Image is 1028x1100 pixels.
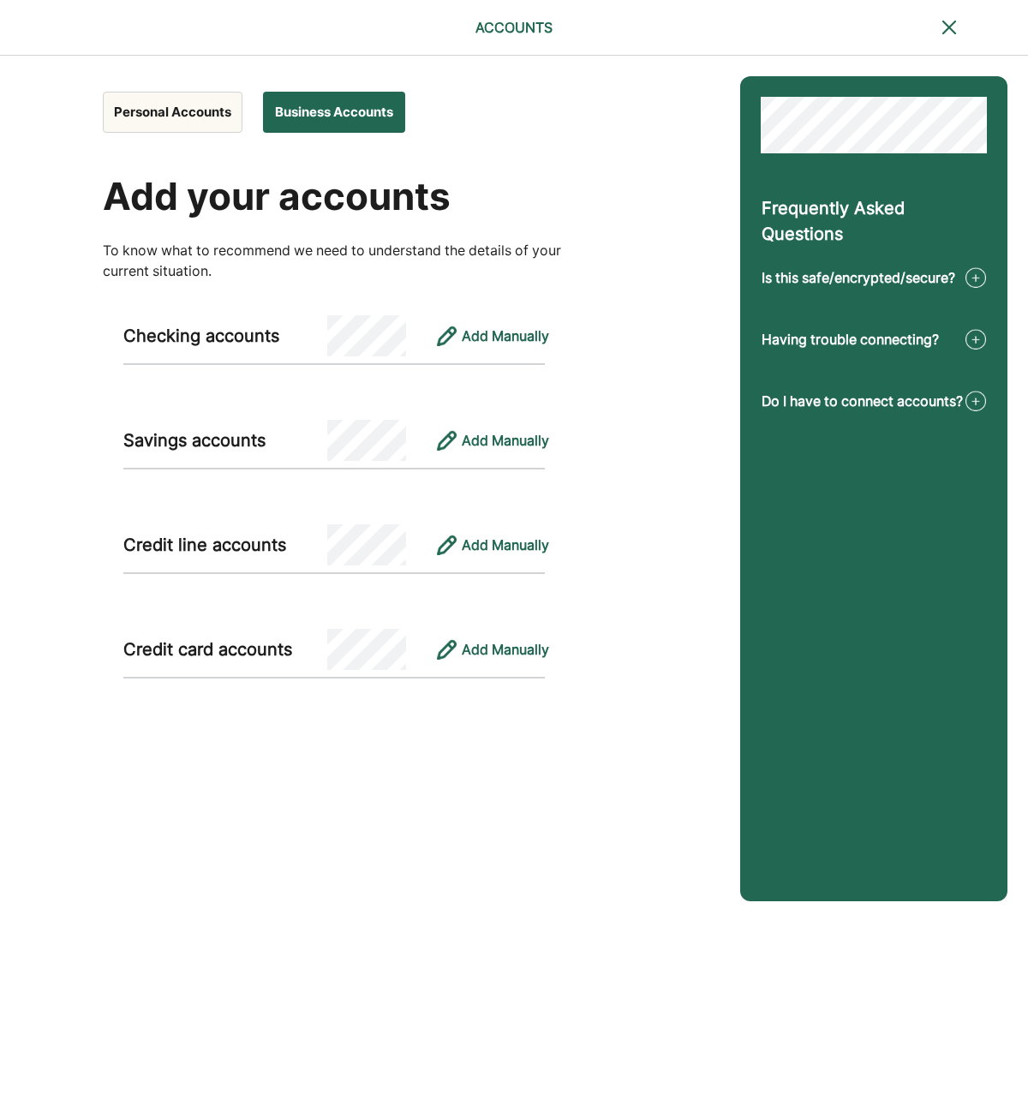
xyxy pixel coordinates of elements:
div: Add Manually [462,326,549,346]
button: Personal Accounts [103,92,242,133]
div: Having trouble connecting? [762,329,939,350]
div: Frequently Asked Questions [762,195,986,247]
div: Is this safe/encrypted/secure? [762,267,955,288]
div: Add Manually [462,430,549,451]
div: Add Manually [462,535,549,555]
div: Add your accounts [103,174,565,219]
div: Add Manually [462,639,549,660]
div: Credit card accounts [123,637,327,662]
div: Savings accounts [123,427,327,453]
button: Business Accounts [263,92,405,133]
div: ACCOUNTS [367,17,660,38]
div: To know what to recommend we need to understand the details of your current situation. [103,240,565,281]
div: Do I have to connect accounts? [762,391,963,411]
div: Credit line accounts [123,532,327,558]
div: Checking accounts [123,323,327,349]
